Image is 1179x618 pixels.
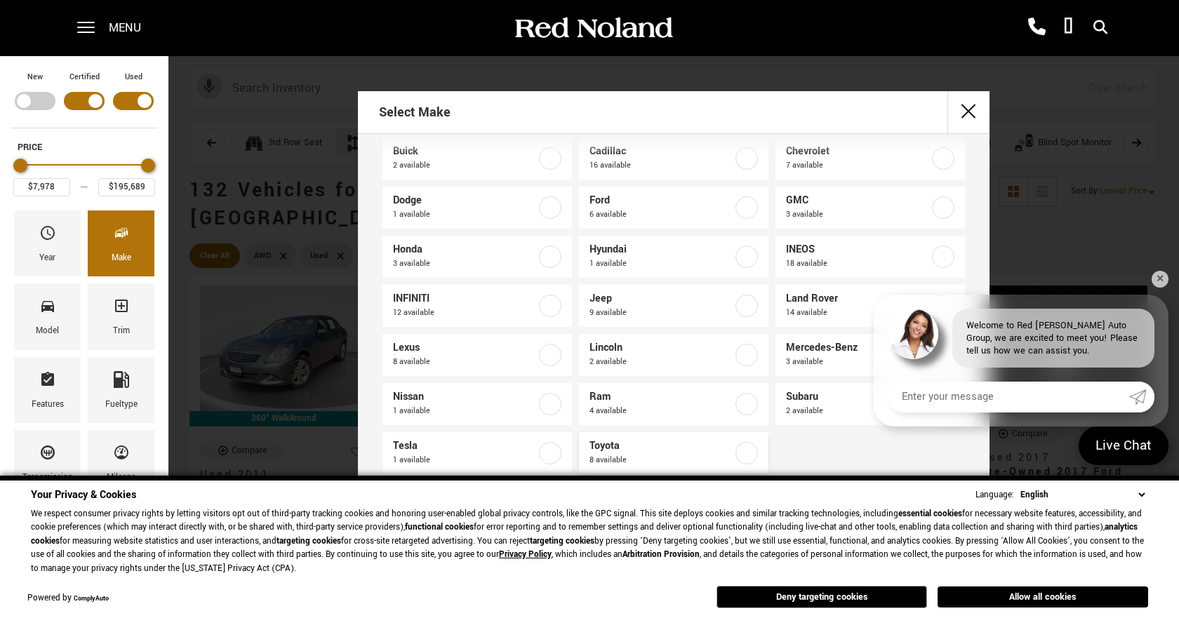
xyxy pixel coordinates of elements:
[952,309,1154,368] div: Welcome to Red [PERSON_NAME] Auto Group, we are excited to meet you! Please tell us how we can as...
[393,355,536,369] span: 8 available
[579,187,768,229] a: Ford6 available
[11,70,158,128] div: Filter by Vehicle Type
[31,488,136,502] span: Your Privacy & Cookies
[579,383,768,425] a: Ram4 available
[107,470,135,485] div: Mileage
[14,430,81,496] div: TransmissionTransmission
[938,586,1148,607] button: Allow all cookies
[579,285,768,327] a: Jeep9 available
[393,439,536,453] span: Tesla
[113,323,130,339] div: Trim
[22,470,73,485] div: Transmission
[382,285,572,327] a: INFINITI12 available
[947,91,990,133] button: close
[717,586,927,608] button: Deny targeting cookies
[589,145,733,159] span: Cadillac
[69,70,100,84] label: Certified
[393,243,536,257] span: Honda
[589,159,733,173] span: 16 available
[786,292,929,306] span: Land Rover
[393,292,536,306] span: INFINITI
[74,594,109,603] a: ComplyAuto
[579,137,768,180] a: Cadillac16 available
[579,236,768,278] a: Hyundai1 available
[379,93,451,132] h2: Select Make
[393,341,536,355] span: Lexus
[1079,426,1168,465] a: Live Chat
[975,490,1014,499] div: Language:
[113,441,130,470] span: Mileage
[27,70,43,84] label: New
[393,208,536,222] span: 1 available
[14,210,81,276] div: YearYear
[113,368,130,397] span: Fueltype
[88,283,154,349] div: TrimTrim
[888,382,1129,412] input: Enter your message
[13,159,27,173] div: Minimum Price
[98,178,155,196] input: Maximum
[27,594,109,603] div: Powered by
[13,178,70,196] input: Minimum
[393,404,536,418] span: 1 available
[589,243,733,257] span: Hyundai
[105,397,138,412] div: Fueltype
[39,368,56,397] span: Features
[589,404,733,418] span: 4 available
[786,257,929,271] span: 18 available
[14,357,81,423] div: FeaturesFeatures
[589,355,733,369] span: 2 available
[1129,382,1154,412] a: Submit
[393,306,536,320] span: 12 available
[589,257,733,271] span: 1 available
[786,243,929,257] span: INEOS
[775,137,965,180] a: Chevrolet7 available
[786,390,929,404] span: Subaru
[499,549,552,560] a: Privacy Policy
[786,145,929,159] span: Chevrolet
[382,236,572,278] a: Honda3 available
[589,390,733,404] span: Ram
[589,439,733,453] span: Toyota
[393,194,536,208] span: Dodge
[405,521,474,533] strong: functional cookies
[125,70,142,84] label: Used
[775,383,965,425] a: Subaru2 available
[39,250,55,266] div: Year
[579,432,768,474] a: Toyota8 available
[775,187,965,229] a: GMC3 available
[39,294,56,323] span: Model
[88,430,154,496] div: MileageMileage
[113,221,130,250] span: Make
[786,355,929,369] span: 3 available
[530,535,594,547] strong: targeting cookies
[512,16,674,41] img: Red Noland Auto Group
[382,432,572,474] a: Tesla1 available
[589,453,733,467] span: 8 available
[39,441,56,470] span: Transmission
[898,508,962,520] strong: essential cookies
[579,334,768,376] a: Lincoln2 available
[112,250,131,266] div: Make
[88,210,154,276] div: MakeMake
[113,294,130,323] span: Trim
[1017,488,1148,502] select: Language Select
[775,334,965,376] a: Mercedes-Benz3 available
[786,194,929,208] span: GMC
[36,323,59,339] div: Model
[31,521,1138,547] strong: analytics cookies
[14,283,81,349] div: ModelModel
[39,221,56,250] span: Year
[888,309,938,359] img: Agent profile photo
[18,141,151,154] h5: Price
[622,549,700,560] strong: Arbitration Provision
[786,306,929,320] span: 14 available
[786,341,929,355] span: Mercedes-Benz
[786,208,929,222] span: 3 available
[393,453,536,467] span: 1 available
[1088,436,1159,455] span: Live Chat
[277,535,341,547] strong: targeting cookies
[13,154,155,196] div: Price
[589,208,733,222] span: 6 available
[775,285,965,327] a: Land Rover14 available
